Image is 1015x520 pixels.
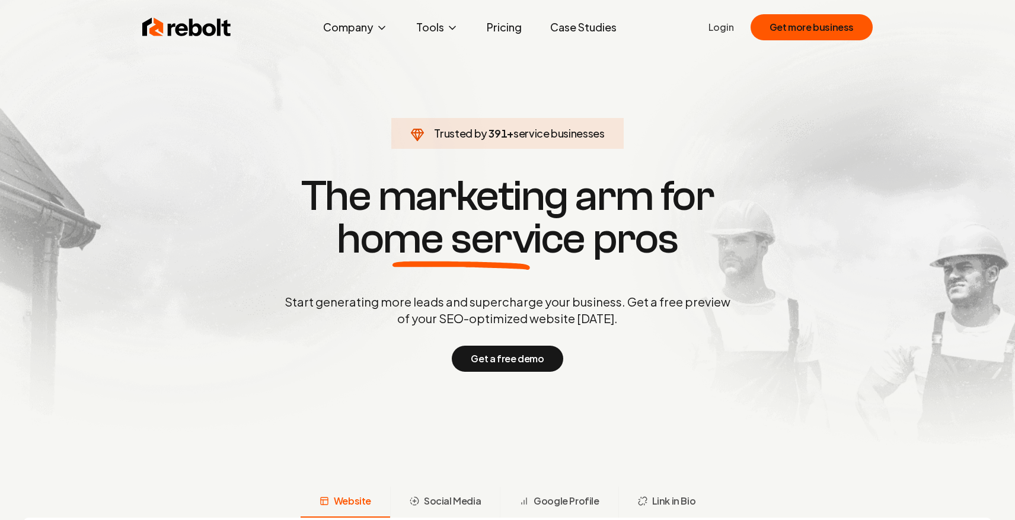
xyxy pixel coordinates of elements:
[434,126,487,140] span: Trusted by
[618,487,715,518] button: Link in Bio
[282,294,733,327] p: Start generating more leads and supercharge your business. Get a free preview of your SEO-optimiz...
[424,494,481,508] span: Social Media
[390,487,500,518] button: Social Media
[507,126,513,140] span: +
[708,20,734,34] a: Login
[301,487,390,518] button: Website
[314,15,397,39] button: Company
[142,15,231,39] img: Rebolt Logo
[477,15,531,39] a: Pricing
[452,346,563,372] button: Get a free demo
[513,126,605,140] span: service businesses
[407,15,468,39] button: Tools
[500,487,618,518] button: Google Profile
[223,175,792,260] h1: The marketing arm for pros
[534,494,599,508] span: Google Profile
[489,125,507,142] span: 391
[334,494,371,508] span: Website
[541,15,626,39] a: Case Studies
[751,14,873,40] button: Get more business
[652,494,696,508] span: Link in Bio
[337,218,585,260] span: home service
